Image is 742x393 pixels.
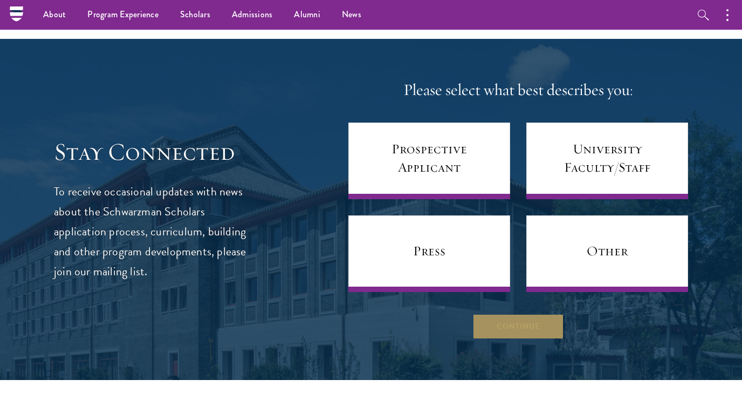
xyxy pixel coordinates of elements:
a: Prospective Applicant [348,123,510,199]
a: University Faculty/Staff [526,123,688,199]
a: Other [526,215,688,292]
p: To receive occasional updates with news about the Schwarzman Scholars application process, curric... [54,182,256,282]
h4: Please select what best describes you: [348,79,688,101]
h3: Stay Connected [54,137,256,167]
button: Continue [472,314,564,340]
a: Press [348,215,510,292]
